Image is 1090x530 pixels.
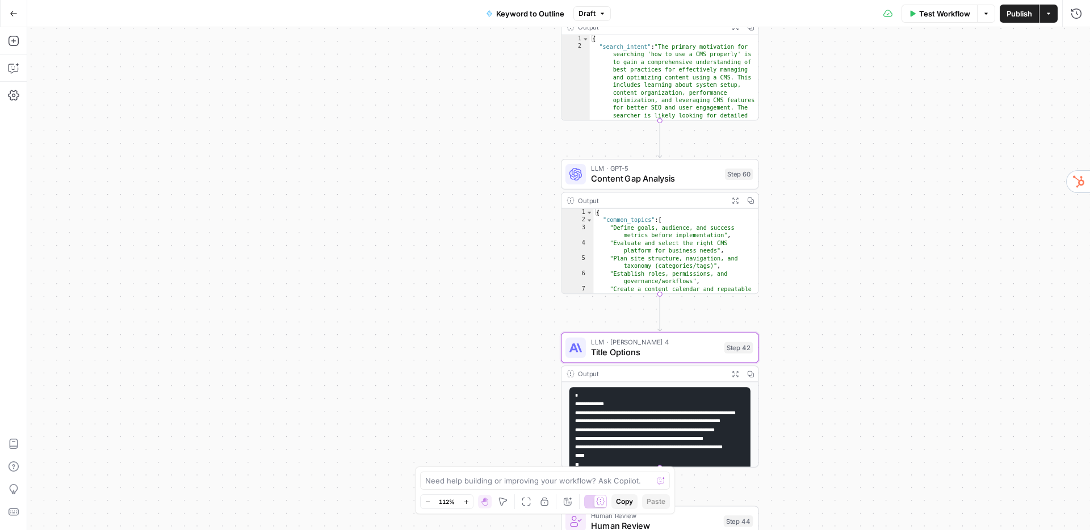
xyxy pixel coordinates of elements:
[561,35,589,43] div: 1
[479,5,571,23] button: Keyword to Outline
[578,22,723,32] div: Output
[591,337,719,347] span: LLM · [PERSON_NAME] 4
[561,285,593,301] div: 7
[578,369,723,379] div: Output
[647,497,665,507] span: Paste
[616,497,633,507] span: Copy
[582,35,589,43] span: Toggle code folding, rows 1 through 24
[902,5,977,23] button: Test Workflow
[724,342,753,354] div: Step 42
[658,121,662,158] g: Edge from step_46 to step_60
[586,216,593,224] span: Toggle code folding, rows 2 through 15
[578,195,723,205] div: Output
[561,216,593,224] div: 2
[578,9,596,19] span: Draft
[561,270,593,285] div: 6
[561,255,593,270] div: 5
[561,159,758,294] div: LLM · GPT-5Content Gap AnalysisStep 60Output{ "common_topics":[ "Define goals, audience, and succ...
[561,239,593,255] div: 4
[586,209,593,216] span: Toggle code folding, rows 1 through 113
[591,163,720,174] span: LLM · GPT-5
[658,294,662,331] g: Edge from step_60 to step_42
[724,515,753,527] div: Step 44
[496,8,564,19] span: Keyword to Outline
[919,8,970,19] span: Test Workflow
[611,494,638,509] button: Copy
[642,494,670,509] button: Paste
[561,209,593,216] div: 1
[1007,8,1032,19] span: Publish
[561,224,593,239] div: 3
[591,173,720,185] span: Content Gap Analysis
[439,497,455,506] span: 112%
[725,169,753,180] div: Step 60
[573,6,611,21] button: Draft
[591,510,719,520] span: Human Review
[591,346,719,358] span: Title Options
[1000,5,1039,23] button: Publish
[561,43,589,142] div: 2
